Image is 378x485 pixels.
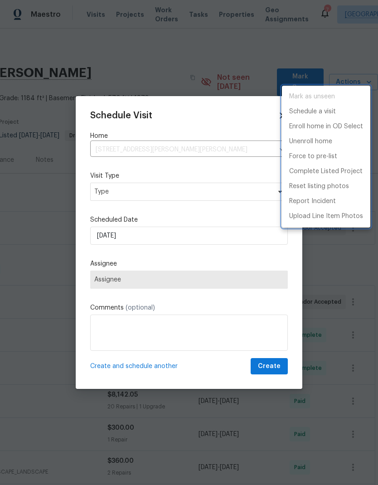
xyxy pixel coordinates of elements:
[289,122,363,131] p: Enroll home in OD Select
[289,182,349,191] p: Reset listing photos
[289,167,363,176] p: Complete Listed Project
[289,137,332,146] p: Unenroll home
[289,197,336,206] p: Report Incident
[289,212,363,221] p: Upload Line Item Photos
[289,152,337,161] p: Force to pre-list
[289,107,336,116] p: Schedule a visit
